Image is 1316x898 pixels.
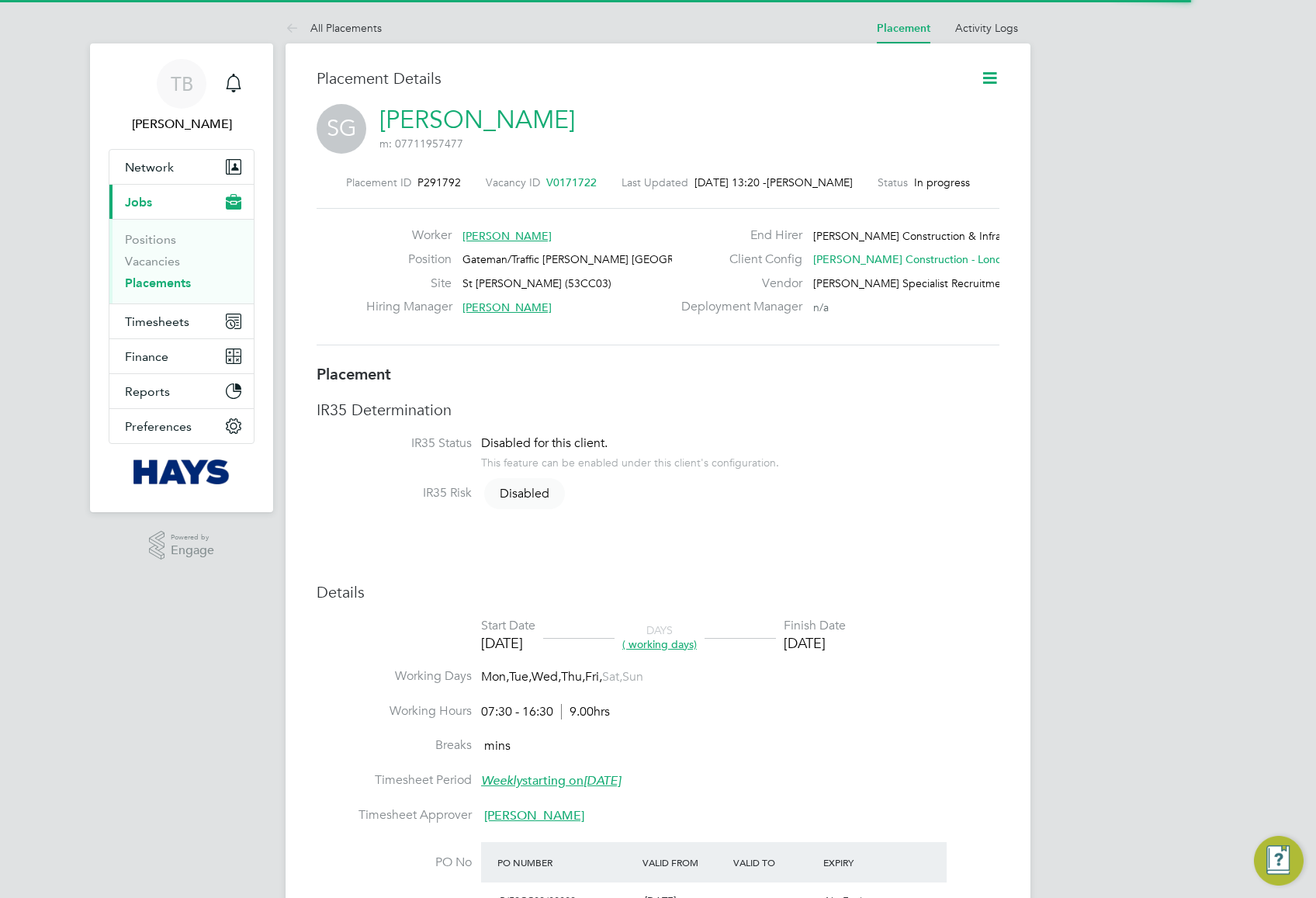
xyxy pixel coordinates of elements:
a: Activity Logs [955,21,1018,35]
div: DAYS [615,623,705,651]
label: Placement ID [346,175,411,189]
button: Network [109,150,254,184]
div: Jobs [109,219,254,303]
div: [DATE] [481,634,535,652]
div: Valid To [729,848,820,876]
div: [DATE] [784,634,846,652]
label: IR35 Status [317,435,472,452]
a: TB[PERSON_NAME] [109,59,255,133]
a: Powered byEngage [149,531,215,560]
label: Timesheet Approver [317,807,472,823]
span: Fri, [585,669,602,685]
span: Network [125,160,174,175]
label: Worker [366,227,452,244]
span: starting on [481,773,621,789]
label: Last Updated [622,175,688,189]
label: Site [366,276,452,292]
div: Expiry [819,848,910,876]
button: Jobs [109,185,254,219]
img: hays-logo-retina.png [133,459,230,484]
label: Client Config [672,251,802,268]
span: Reports [125,384,170,399]
div: Start Date [481,618,535,634]
label: End Hirer [672,227,802,244]
button: Reports [109,374,254,408]
span: Finance [125,349,168,364]
span: [PERSON_NAME] [767,175,853,189]
button: Finance [109,339,254,373]
span: Timesheets [125,314,189,329]
span: In progress [914,175,970,189]
span: Tommy Bowdery [109,115,255,133]
label: Working Hours [317,703,472,719]
span: m: 07711957477 [379,137,463,151]
a: [PERSON_NAME] [379,105,575,135]
label: Vacancy ID [486,175,540,189]
span: Wed, [532,669,561,685]
div: PO Number [493,848,639,876]
label: PO No [317,855,472,871]
span: Sat, [602,669,622,685]
label: Deployment Manager [672,299,802,315]
span: ( working days) [622,637,697,651]
span: Powered by [171,531,214,544]
span: Preferences [125,419,192,434]
span: Tue, [509,669,532,685]
span: [PERSON_NAME] [484,808,584,823]
span: St [PERSON_NAME] (53CC03) [462,276,611,290]
label: Breaks [317,737,472,754]
span: n/a [813,300,829,314]
button: Preferences [109,409,254,443]
h3: Details [317,582,999,602]
span: [PERSON_NAME] [462,229,552,243]
div: Valid From [639,848,729,876]
span: Jobs [125,195,152,210]
label: Status [878,175,908,189]
label: Vendor [672,276,802,292]
h3: IR35 Determination [317,400,999,420]
button: Engage Resource Center [1254,836,1304,886]
span: Mon, [481,669,509,685]
span: [PERSON_NAME] Construction & Infrast… [813,229,1020,243]
span: Disabled for this client. [481,435,608,451]
button: Timesheets [109,304,254,338]
span: [PERSON_NAME] Specialist Recruitment Limited [813,276,1051,290]
span: Gateman/Traffic [PERSON_NAME] [GEOGRAPHIC_DATA] 2025 [462,252,771,266]
em: Weekly [481,773,522,789]
nav: Main navigation [90,43,273,512]
label: Hiring Manager [366,299,452,315]
span: TB [171,74,193,94]
span: Sun [622,669,643,685]
span: V0171722 [546,175,597,189]
span: [DATE] 13:20 - [694,175,767,189]
span: [PERSON_NAME] Construction - Londo… [813,252,1020,266]
label: Position [366,251,452,268]
span: Disabled [484,478,565,509]
span: Thu, [561,669,585,685]
a: Positions [125,232,176,247]
div: This feature can be enabled under this client's configuration. [481,452,779,470]
h3: Placement Details [317,68,957,88]
span: 9.00hrs [561,704,610,719]
a: Placement [877,22,930,35]
span: P291792 [417,175,461,189]
div: 07:30 - 16:30 [481,704,610,720]
span: Engage [171,544,214,557]
b: Placement [317,365,391,383]
em: [DATE] [584,773,621,789]
a: Vacancies [125,254,180,269]
label: Working Days [317,668,472,685]
span: SG [317,104,366,154]
a: All Placements [286,21,382,35]
label: Timesheet Period [317,772,472,789]
span: [PERSON_NAME] [462,300,552,314]
span: mins [484,738,511,754]
a: Placements [125,276,191,290]
a: Go to home page [109,459,255,484]
div: Finish Date [784,618,846,634]
label: IR35 Risk [317,485,472,501]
